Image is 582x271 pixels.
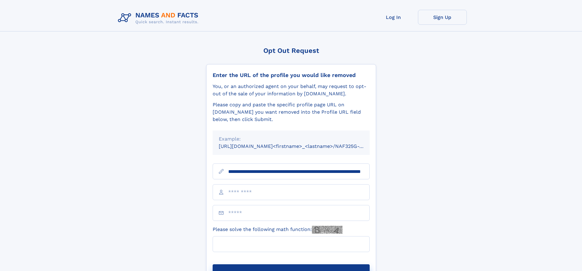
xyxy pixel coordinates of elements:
[206,47,376,54] div: Opt Out Request
[115,10,203,26] img: Logo Names and Facts
[418,10,467,25] a: Sign Up
[219,143,381,149] small: [URL][DOMAIN_NAME]<firstname>_<lastname>/NAF325G-xxxxxxxx
[219,135,364,143] div: Example:
[213,226,342,234] label: Please solve the following math function:
[213,72,370,79] div: Enter the URL of the profile you would like removed
[369,10,418,25] a: Log In
[213,83,370,97] div: You, or an authorized agent on your behalf, may request to opt-out of the sale of your informatio...
[213,101,370,123] div: Please copy and paste the specific profile page URL on [DOMAIN_NAME] you want removed into the Pr...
